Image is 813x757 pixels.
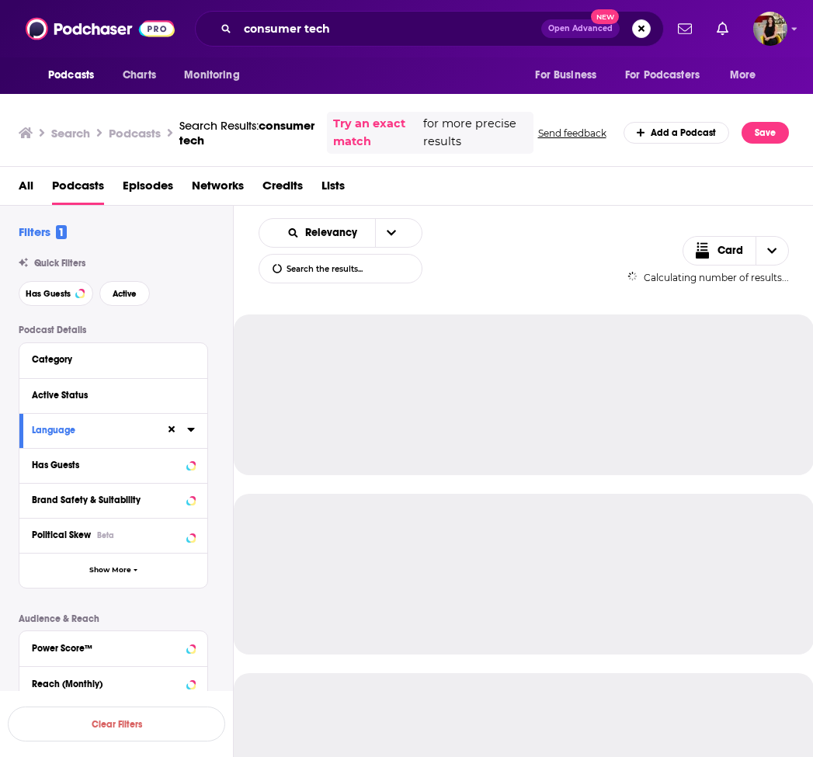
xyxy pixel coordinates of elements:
div: Has Guests [32,460,182,471]
p: Podcast Details [19,325,208,335]
span: Logged in as cassey [753,12,787,46]
div: Active Status [32,390,185,401]
button: Has Guests [32,455,195,474]
a: Add a Podcast [624,122,730,144]
div: Search podcasts, credits, & more... [195,11,664,47]
a: Try an exact match [333,115,420,151]
button: open menu [173,61,259,90]
button: Active [99,281,150,306]
a: Podcasts [52,173,104,205]
span: More [730,64,756,86]
span: Card [717,245,743,256]
a: Lists [321,173,345,205]
input: Search podcasts, credits, & more... [238,16,541,41]
span: Political Skew [32,530,91,540]
a: Charts [113,61,165,90]
a: Show notifications dropdown [711,16,735,42]
span: For Business [535,64,596,86]
div: Category [32,354,185,365]
button: Active Status [32,385,195,405]
button: Language [32,420,165,439]
span: Relevancy [305,227,363,238]
h2: Filters [19,224,67,239]
span: Quick Filters [34,258,85,269]
div: Calculating number of results... [627,272,790,283]
button: Show profile menu [753,12,787,46]
div: Brand Safety & Suitability [32,495,182,505]
button: Power Score™ [32,637,195,657]
button: open menu [615,61,722,90]
span: 1 [56,225,67,239]
a: Episodes [123,173,173,205]
span: Show More [89,566,131,575]
a: All [19,173,33,205]
a: Search Results:consumer tech [179,118,314,148]
div: Language [32,425,155,436]
button: Political SkewBeta [32,525,195,544]
span: Active [113,290,137,298]
button: Category [32,349,195,369]
button: open menu [375,219,408,247]
button: open menu [273,227,375,238]
button: Reach (Monthly) [32,673,195,693]
div: Reach (Monthly) [32,679,182,689]
button: Choose View [683,236,790,266]
h3: Search [51,126,90,141]
span: Open Advanced [548,25,613,33]
a: Show notifications dropdown [672,16,698,42]
button: Open AdvancedNew [541,19,620,38]
button: Send feedback [533,127,611,140]
button: Clear Filters [8,707,225,741]
span: New [591,9,619,24]
span: Charts [123,64,156,86]
button: Has Guests [19,281,93,306]
img: Podchaser - Follow, Share and Rate Podcasts [26,14,175,43]
button: open menu [719,61,776,90]
p: Audience & Reach [19,613,208,624]
span: consumer tech [179,118,314,148]
div: Beta [97,530,114,540]
img: User Profile [753,12,787,46]
a: Credits [262,173,303,205]
button: open menu [524,61,616,90]
span: for more precise results [423,115,526,151]
a: Networks [192,173,244,205]
span: Has Guests [26,290,71,298]
button: Save [742,122,789,144]
h2: Choose List sort [259,218,422,248]
span: Monitoring [184,64,239,86]
button: open menu [37,61,114,90]
button: Show More [19,553,207,588]
button: Brand Safety & Suitability [32,490,195,509]
div: Search Results: [179,118,314,148]
h3: Podcasts [109,126,161,141]
span: Podcasts [48,64,94,86]
div: Power Score™ [32,643,182,654]
span: For Podcasters [625,64,700,86]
